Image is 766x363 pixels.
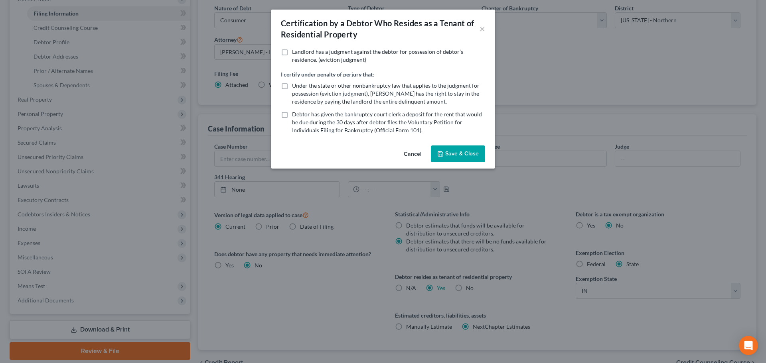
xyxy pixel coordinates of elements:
[292,82,480,105] span: Under the state or other nonbankruptcy law that applies to the judgment for possession (eviction ...
[739,336,758,355] div: Open Intercom Messenger
[281,70,374,78] label: I certify under penalty of perjury that:
[281,18,480,40] div: Certification by a Debtor Who Resides as a Tenant of Residential Property
[431,145,485,162] button: Save & Close
[292,111,482,133] span: Debtor has given the bankruptcy court clerk a deposit for the rent that would be due during the 3...
[292,48,463,63] span: Landlord has a judgment against the debtor for possession of debtor’s residence. (eviction judgment)
[480,24,485,33] button: ×
[397,146,428,162] button: Cancel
